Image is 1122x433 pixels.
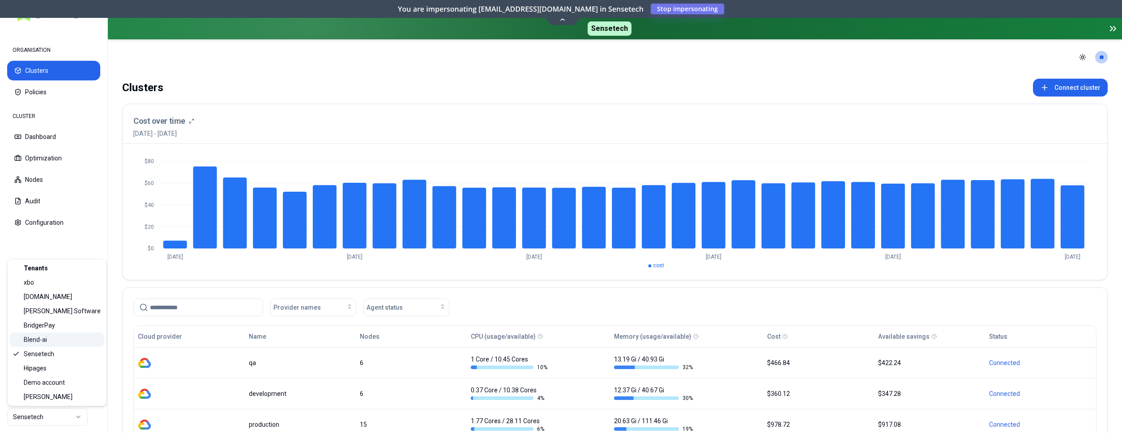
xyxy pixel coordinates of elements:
span: Hipages [24,364,47,373]
span: Blend-ai [24,335,47,344]
span: Sensetech [24,349,54,358]
span: BridgerPay [24,321,55,330]
div: Tenants [9,261,104,275]
span: [PERSON_NAME] [24,392,73,401]
span: xbo [24,278,34,287]
span: Demo account [24,378,65,387]
span: [PERSON_NAME] Software [24,307,101,315]
span: [DOMAIN_NAME] [24,292,72,301]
